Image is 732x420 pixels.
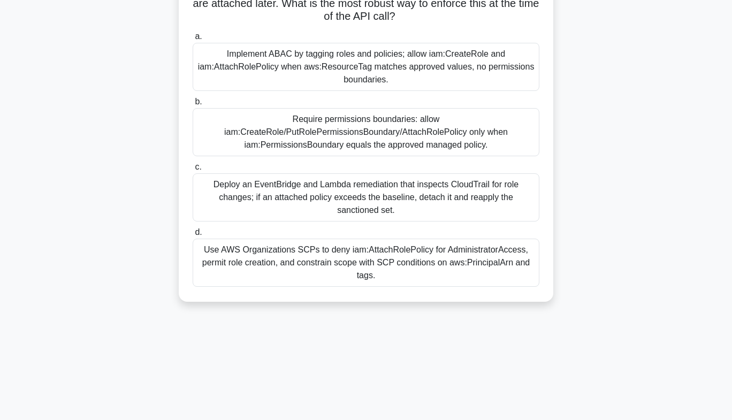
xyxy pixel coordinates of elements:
span: c. [195,162,201,171]
div: Deploy an EventBridge and Lambda remediation that inspects CloudTrail for role changes; if an att... [193,173,539,222]
div: Require permissions boundaries: allow iam:CreateRole/PutRolePermissionsBoundary/AttachRolePolicy ... [193,108,539,156]
span: a. [195,32,202,41]
span: b. [195,97,202,106]
span: d. [195,227,202,236]
div: Use AWS Organizations SCPs to deny iam:AttachRolePolicy for AdministratorAccess, permit role crea... [193,239,539,287]
div: Implement ABAC by tagging roles and policies; allow iam:CreateRole and iam:AttachRolePolicy when ... [193,43,539,91]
